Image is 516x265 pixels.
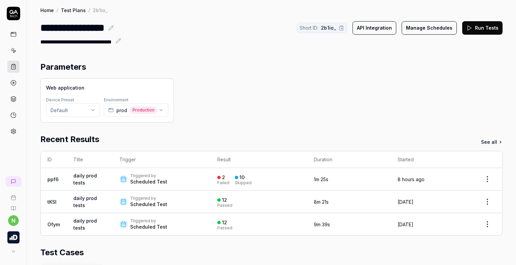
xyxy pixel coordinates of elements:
div: 2b1io_ [93,7,107,13]
th: Duration [307,151,391,168]
div: Scheduled Test [130,224,167,230]
div: Default [50,107,68,114]
time: [DATE] [398,222,413,227]
a: daily prod tests [73,195,97,208]
a: Documentation [3,200,24,211]
time: 1m 25s [314,176,328,182]
span: prod [116,107,127,114]
div: Failed [217,181,229,185]
th: Trigger [113,151,211,168]
button: Run Tests [462,21,503,35]
button: API Integration [353,21,396,35]
div: 10 [239,174,245,180]
button: Dealroom.co B.V. Logo [3,226,24,245]
label: Device Preset [46,97,74,102]
time: [DATE] [398,199,413,205]
h2: Parameters [40,61,86,73]
img: Dealroom.co B.V. Logo [7,231,20,243]
span: Production [130,106,157,114]
a: daily prod tests [73,173,97,186]
div: Scheduled Test [130,201,167,208]
div: Scheduled Test [130,178,167,185]
th: Started [391,151,473,168]
div: Passed [217,226,232,230]
a: daily prod tests [73,218,97,231]
a: New conversation [5,176,22,187]
a: Ofym [47,222,60,227]
div: / [88,7,90,13]
time: 8 hours ago [398,176,425,182]
a: Book a call with us [3,190,24,200]
th: Title [67,151,113,168]
th: Result [211,151,307,168]
button: Default [46,103,100,117]
h2: Test Cases [40,246,84,259]
div: Triggered by [130,196,167,201]
button: n [8,215,19,226]
div: Passed [217,203,232,207]
button: Manage Schedules [402,21,457,35]
label: Environment [104,97,128,102]
div: Triggered by [130,173,167,178]
span: 2b1io_ [321,24,336,31]
div: 12 [222,220,227,226]
a: ppf6 [47,176,59,182]
a: Test Plans [61,7,86,13]
h2: Recent Results [40,133,99,145]
div: 12 [222,197,227,203]
div: Triggered by [130,218,167,224]
time: 8m 21s [314,199,329,205]
time: 9m 39s [314,222,330,227]
span: Web application [46,84,84,91]
div: / [57,7,58,13]
div: Skipped [235,181,252,185]
a: See all [481,138,503,145]
div: 2 [222,174,225,180]
a: Home [40,7,54,13]
span: Short ID: [300,24,318,31]
th: ID [41,151,67,168]
button: prodProduction [104,103,168,117]
a: tKSl [47,199,57,205]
